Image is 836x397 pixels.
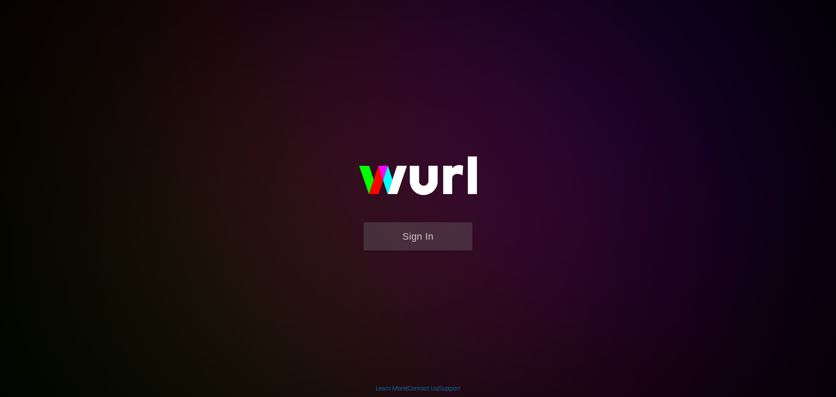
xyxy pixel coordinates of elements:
button: Sign In [364,222,472,251]
a: Learn More [376,385,406,392]
img: wurl-logo-on-black-223613ac3d8ba8fe6dc639794a292ebdb59501304c7dfd60c99c58986ef67473.svg [331,138,505,222]
a: Support [439,385,461,392]
a: Contact Us [408,385,438,392]
div: | | [376,384,461,393]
